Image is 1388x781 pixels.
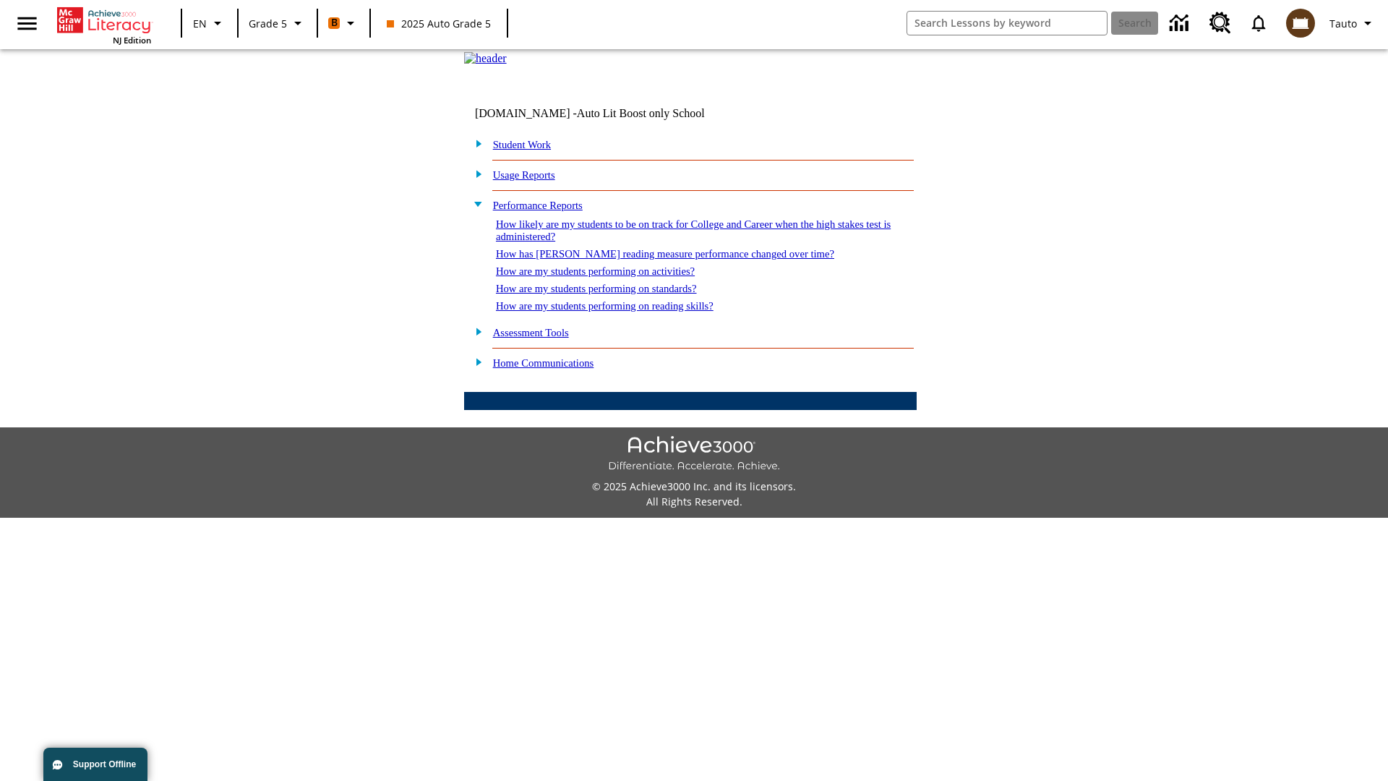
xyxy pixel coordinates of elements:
a: How are my students performing on standards? [496,283,697,294]
a: How are my students performing on activities? [496,265,695,277]
a: Student Work [493,139,551,150]
a: Usage Reports [493,169,555,181]
span: Tauto [1329,16,1357,31]
span: B [331,14,338,32]
button: Grade: Grade 5, Select a grade [243,10,312,36]
nobr: Auto Lit Boost only School [577,107,705,119]
img: minus.gif [468,197,483,210]
button: Select a new avatar [1277,4,1324,42]
a: Home Communications [493,357,594,369]
a: Resource Center, Will open in new tab [1201,4,1240,43]
span: Grade 5 [249,16,287,31]
span: 2025 Auto Grade 5 [387,16,491,31]
a: Assessment Tools [493,327,569,338]
img: Achieve3000 Differentiate Accelerate Achieve [608,436,780,473]
img: plus.gif [468,355,483,368]
span: Support Offline [73,759,136,769]
a: How has [PERSON_NAME] reading measure performance changed over time? [496,248,834,260]
button: Open side menu [6,2,48,45]
button: Support Offline [43,748,147,781]
img: header [464,52,507,65]
a: How likely are my students to be on track for College and Career when the high stakes test is adm... [496,218,891,242]
button: Language: EN, Select a language [187,10,233,36]
img: avatar image [1286,9,1315,38]
a: Data Center [1161,4,1201,43]
img: plus.gif [468,137,483,150]
input: search field [907,12,1107,35]
img: plus.gif [468,167,483,180]
span: EN [193,16,207,31]
img: plus.gif [468,325,483,338]
button: Profile/Settings [1324,10,1382,36]
a: How are my students performing on reading skills? [496,300,714,312]
span: NJ Edition [113,35,151,46]
button: Boost Class color is orange. Change class color [322,10,365,36]
div: Home [57,4,151,46]
a: Performance Reports [493,200,583,211]
a: Notifications [1240,4,1277,42]
td: [DOMAIN_NAME] - [475,107,741,120]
